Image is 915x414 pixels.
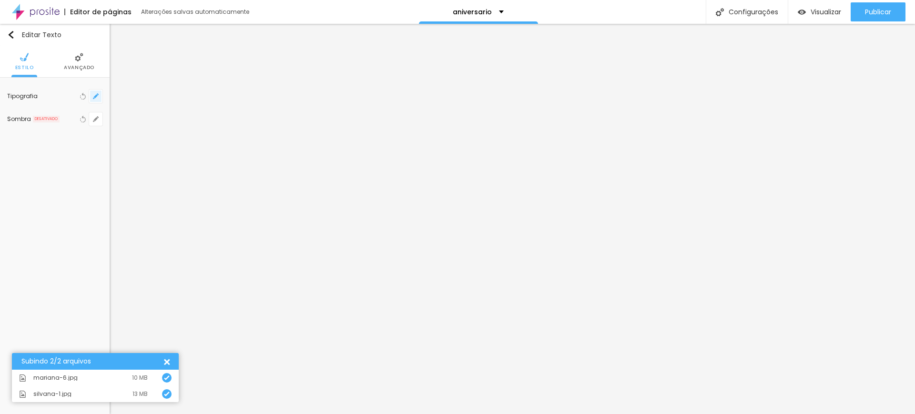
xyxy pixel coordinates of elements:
[453,9,492,15] p: aniversario
[865,8,891,16] span: Publicar
[811,8,841,16] span: Visualizar
[132,375,148,381] div: 10 MB
[788,2,851,21] button: Visualizar
[7,93,78,99] div: Tipografia
[798,8,806,16] img: view-1.svg
[110,24,915,414] iframe: Editor
[33,116,60,122] span: DESATIVADO
[164,391,170,397] img: Icone
[7,116,31,122] div: Sombra
[19,391,26,398] img: Icone
[75,53,83,61] img: Icone
[7,31,61,39] div: Editar Texto
[64,65,94,70] span: Avançado
[64,9,132,15] div: Editor de páginas
[164,375,170,381] img: Icone
[851,2,905,21] button: Publicar
[7,31,15,39] img: Icone
[15,65,34,70] span: Estilo
[132,391,148,397] div: 13 MB
[141,9,251,15] div: Alterações salvas automaticamente
[716,8,724,16] img: Icone
[33,391,71,397] span: silvana-1.jpg
[20,53,29,61] img: Icone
